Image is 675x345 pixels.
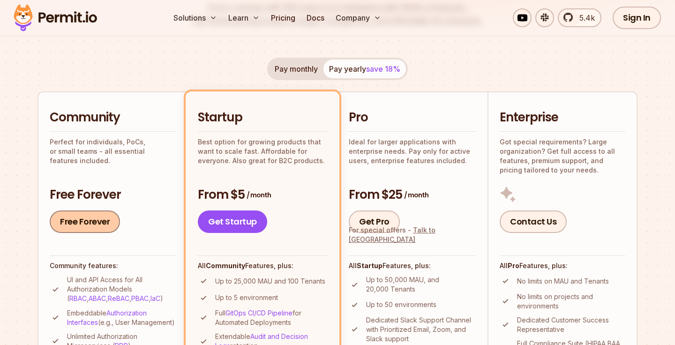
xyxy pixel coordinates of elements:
[508,262,519,270] strong: Pro
[517,277,609,286] p: No limits on MAU and Tenants
[50,261,176,270] h4: Community features:
[303,8,328,27] a: Docs
[108,294,129,302] a: ReBAC
[357,262,382,270] strong: Startup
[500,137,625,175] p: Got special requirements? Large organization? Get full access to all features, premium support, a...
[69,294,87,302] a: RBAC
[9,2,101,34] img: Permit logo
[50,210,120,233] a: Free Forever
[558,8,601,27] a: 5.4k
[67,275,176,303] p: UI and API Access for All Authorization Models ( , , , , )
[247,190,271,200] span: / month
[349,261,476,270] h4: All Features, plus:
[349,137,476,165] p: Ideal for larger applications with enterprise needs. Pay only for active users, enterprise featur...
[67,309,147,326] a: Authorization Interfaces
[366,275,476,294] p: Up to 50,000 MAU, and 20,000 Tenants
[574,12,595,23] span: 5.4k
[366,300,436,309] p: Up to 50 environments
[500,210,567,233] a: Contact Us
[349,187,476,203] h3: From $25
[349,225,476,244] div: For special offers -
[517,292,625,311] p: No limits on projects and environments
[89,294,106,302] a: ABAC
[613,7,661,29] a: Sign In
[500,261,625,270] h4: All Features, plus:
[50,137,176,165] p: Perfect for individuals, PoCs, or small teams - all essential features included.
[517,315,625,334] p: Dedicated Customer Success Representative
[349,109,476,126] h2: Pro
[215,277,325,286] p: Up to 25,000 MAU and 100 Tenants
[215,308,327,327] p: Full for Automated Deployments
[349,210,400,233] a: Get Pro
[170,8,221,27] button: Solutions
[198,109,327,126] h2: Startup
[225,8,263,27] button: Learn
[50,109,176,126] h2: Community
[225,309,292,317] a: GitOps CI/CD Pipeline
[332,8,385,27] button: Company
[500,109,625,126] h2: Enterprise
[131,294,149,302] a: PBAC
[50,187,176,203] h3: Free Forever
[206,262,245,270] strong: Community
[150,294,160,302] a: IaC
[267,8,299,27] a: Pricing
[366,315,476,344] p: Dedicated Slack Support Channel with Prioritized Email, Zoom, and Slack support
[198,187,327,203] h3: From $5
[215,293,278,302] p: Up to 5 environment
[198,261,327,270] h4: All Features, plus:
[198,137,327,165] p: Best option for growing products that want to scale fast. Affordable for everyone. Also great for...
[269,60,323,78] button: Pay monthly
[67,308,176,327] p: Embeddable (e.g., User Management)
[198,210,267,233] a: Get Startup
[404,190,428,200] span: / month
